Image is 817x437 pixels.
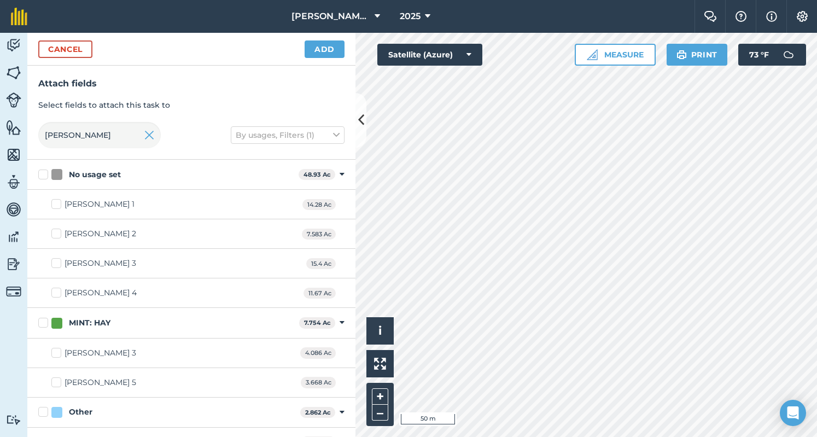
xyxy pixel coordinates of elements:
img: A question mark icon [734,11,748,22]
img: svg+xml;base64,PD94bWwgdmVyc2lvbj0iMS4wIiBlbmNvZGluZz0idXRmLTgiPz4KPCEtLSBHZW5lcmF0b3I6IEFkb2JlIE... [6,201,21,218]
div: No usage set [69,169,121,180]
span: i [378,324,382,337]
span: 11.67 Ac [304,288,336,299]
strong: 7.754 Ac [304,319,331,327]
img: fieldmargin Logo [11,8,27,25]
button: Cancel [38,40,92,58]
div: [PERSON_NAME] 5 [65,377,136,388]
button: By usages, Filters (1) [231,126,345,144]
strong: 48.93 Ac [304,171,331,178]
img: Ruler icon [587,49,598,60]
span: 73 ° F [749,44,769,66]
img: svg+xml;base64,PD94bWwgdmVyc2lvbj0iMS4wIiBlbmNvZGluZz0idXRmLTgiPz4KPCEtLSBHZW5lcmF0b3I6IEFkb2JlIE... [6,37,21,54]
img: svg+xml;base64,PD94bWwgdmVyc2lvbj0iMS4wIiBlbmNvZGluZz0idXRmLTgiPz4KPCEtLSBHZW5lcmF0b3I6IEFkb2JlIE... [6,92,21,108]
img: svg+xml;base64,PHN2ZyB4bWxucz0iaHR0cDovL3d3dy53My5vcmcvMjAwMC9zdmciIHdpZHRoPSIyMiIgaGVpZ2h0PSIzMC... [144,129,154,142]
img: svg+xml;base64,PHN2ZyB4bWxucz0iaHR0cDovL3d3dy53My5vcmcvMjAwMC9zdmciIHdpZHRoPSIxOSIgaGVpZ2h0PSIyNC... [676,48,687,61]
img: svg+xml;base64,PD94bWwgdmVyc2lvbj0iMS4wIiBlbmNvZGluZz0idXRmLTgiPz4KPCEtLSBHZW5lcmF0b3I6IEFkb2JlIE... [6,229,21,245]
img: svg+xml;base64,PHN2ZyB4bWxucz0iaHR0cDovL3d3dy53My5vcmcvMjAwMC9zdmciIHdpZHRoPSI1NiIgaGVpZ2h0PSI2MC... [6,147,21,163]
img: svg+xml;base64,PD94bWwgdmVyc2lvbj0iMS4wIiBlbmNvZGluZz0idXRmLTgiPz4KPCEtLSBHZW5lcmF0b3I6IEFkb2JlIE... [6,256,21,272]
div: [PERSON_NAME] 3 [65,347,136,359]
img: svg+xml;base64,PD94bWwgdmVyc2lvbj0iMS4wIiBlbmNvZGluZz0idXRmLTgiPz4KPCEtLSBHZW5lcmF0b3I6IEFkb2JlIE... [6,284,21,299]
div: [PERSON_NAME] 1 [65,199,135,210]
div: [PERSON_NAME] 3 [65,258,136,269]
span: 14.28 Ac [302,199,336,211]
span: 7.583 Ac [302,229,336,240]
button: Measure [575,44,656,66]
button: Add [305,40,345,58]
img: svg+xml;base64,PD94bWwgdmVyc2lvbj0iMS4wIiBlbmNvZGluZz0idXRmLTgiPz4KPCEtLSBHZW5lcmF0b3I6IEFkb2JlIE... [6,415,21,425]
div: [PERSON_NAME] 2 [65,228,136,240]
span: 4.086 Ac [300,347,336,359]
div: Other [69,406,92,418]
span: 3.668 Ac [301,377,336,388]
input: Search [38,122,161,148]
img: svg+xml;base64,PHN2ZyB4bWxucz0iaHR0cDovL3d3dy53My5vcmcvMjAwMC9zdmciIHdpZHRoPSI1NiIgaGVpZ2h0PSI2MC... [6,65,21,81]
strong: 2.862 Ac [305,409,331,416]
span: [PERSON_NAME] 2023 [291,10,370,23]
button: – [372,405,388,421]
button: Print [667,44,728,66]
div: [PERSON_NAME] 4 [65,287,137,299]
span: 15.4 Ac [306,258,336,270]
p: Select fields to attach this task to [38,99,345,111]
button: i [366,317,394,345]
img: A cog icon [796,11,809,22]
img: Two speech bubbles overlapping with the left bubble in the forefront [704,11,717,22]
button: + [372,388,388,405]
img: svg+xml;base64,PHN2ZyB4bWxucz0iaHR0cDovL3d3dy53My5vcmcvMjAwMC9zdmciIHdpZHRoPSI1NiIgaGVpZ2h0PSI2MC... [6,119,21,136]
img: svg+xml;base64,PD94bWwgdmVyc2lvbj0iMS4wIiBlbmNvZGluZz0idXRmLTgiPz4KPCEtLSBHZW5lcmF0b3I6IEFkb2JlIE... [6,174,21,190]
div: MINT: HAY [69,317,110,329]
img: svg+xml;base64,PHN2ZyB4bWxucz0iaHR0cDovL3d3dy53My5vcmcvMjAwMC9zdmciIHdpZHRoPSIxNyIgaGVpZ2h0PSIxNy... [766,10,777,23]
img: svg+xml;base64,PD94bWwgdmVyc2lvbj0iMS4wIiBlbmNvZGluZz0idXRmLTgiPz4KPCEtLSBHZW5lcmF0b3I6IEFkb2JlIE... [778,44,800,66]
button: 73 °F [738,44,806,66]
div: Open Intercom Messenger [780,400,806,426]
img: Four arrows, one pointing top left, one top right, one bottom right and the last bottom left [374,358,386,370]
button: Satellite (Azure) [377,44,482,66]
span: 2025 [400,10,421,23]
h3: Attach fields [38,77,345,91]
